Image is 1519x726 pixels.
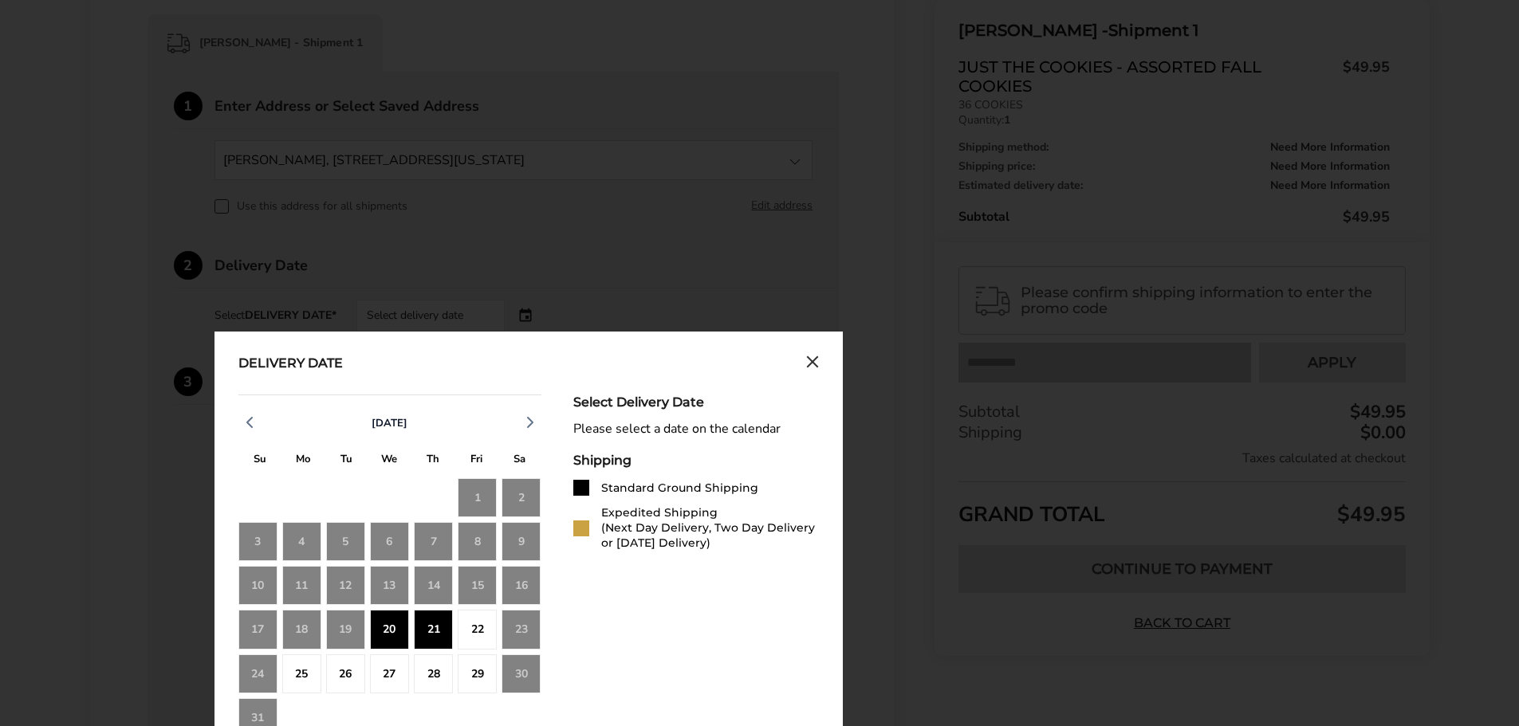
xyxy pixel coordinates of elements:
span: [DATE] [372,416,407,430]
div: M [281,449,325,473]
div: T [325,449,368,473]
div: Shipping [573,453,819,468]
div: Delivery Date [238,355,343,373]
div: T [411,449,455,473]
div: W [368,449,411,473]
div: Please select a date on the calendar [573,422,819,437]
div: Standard Ground Shipping [601,481,758,496]
button: Close calendar [806,355,819,373]
div: Expedited Shipping (Next Day Delivery, Two Day Delivery or [DATE] Delivery) [601,505,819,551]
div: S [238,449,281,473]
button: [DATE] [365,416,414,430]
div: F [455,449,498,473]
div: S [498,449,541,473]
div: Select Delivery Date [573,394,819,410]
